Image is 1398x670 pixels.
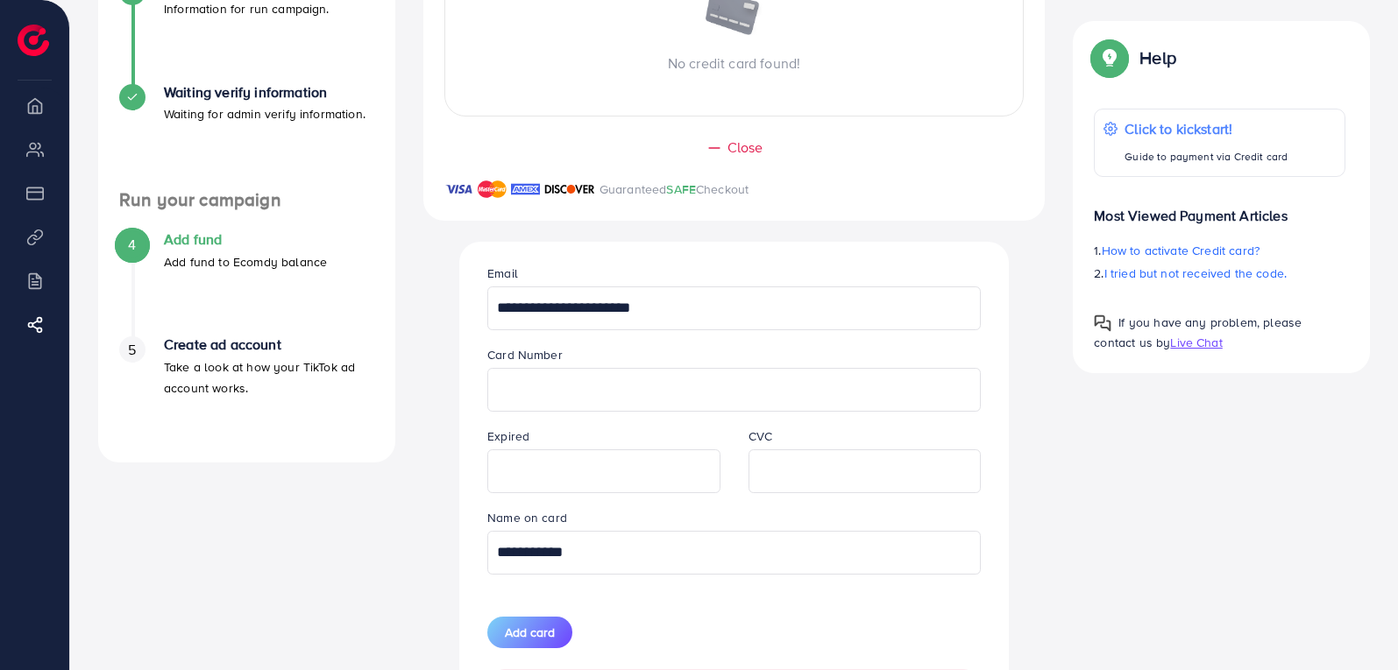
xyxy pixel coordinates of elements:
img: brand [544,179,595,200]
h4: Create ad account [164,336,374,353]
img: Popup guide [1094,314,1111,332]
span: If you have any problem, please contact us by [1094,314,1302,351]
span: Add card [505,624,555,641]
p: 2. [1094,263,1345,284]
p: Take a look at how your TikTok ad account works. [164,356,374,398]
span: How to activate Credit card? [1102,242,1260,259]
span: Close [727,138,763,158]
span: 4 [128,235,136,255]
h4: Waiting verify information [164,84,365,101]
span: I tried but not received the code. [1104,264,1287,282]
span: Live Chat [1170,334,1222,351]
h4: Run your campaign [98,189,395,211]
span: 5 [128,340,136,360]
p: 1. [1094,240,1345,261]
img: brand [444,179,473,200]
p: Add fund to Ecomdy balance [164,251,327,272]
li: Waiting verify information [98,84,395,189]
img: Popup guide [1094,42,1125,74]
label: Email [487,264,518,282]
iframe: Chat [1323,591,1385,657]
label: Card Number [487,346,563,363]
p: Most Viewed Payment Articles [1094,191,1345,226]
p: Help [1139,47,1176,68]
iframe: Secure card number input frame [497,370,971,409]
p: No credit card found! [445,53,1024,74]
li: Add fund [98,231,395,336]
span: SAFE [666,180,696,198]
p: Waiting for admin verify information. [164,103,365,124]
label: Expired [487,427,529,445]
label: CVC [749,427,772,445]
img: brand [511,179,540,200]
iframe: Secure expiration date input frame [497,452,710,490]
p: Guaranteed Checkout [600,179,749,200]
p: Click to kickstart! [1125,118,1288,139]
img: brand [478,179,507,200]
img: logo [18,25,49,56]
li: Create ad account [98,336,395,441]
label: Name on card [487,509,567,526]
h4: Add fund [164,231,327,248]
button: Add card [487,617,572,648]
p: Guide to payment via Credit card [1125,146,1288,167]
iframe: Secure CVC input frame [758,452,971,490]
